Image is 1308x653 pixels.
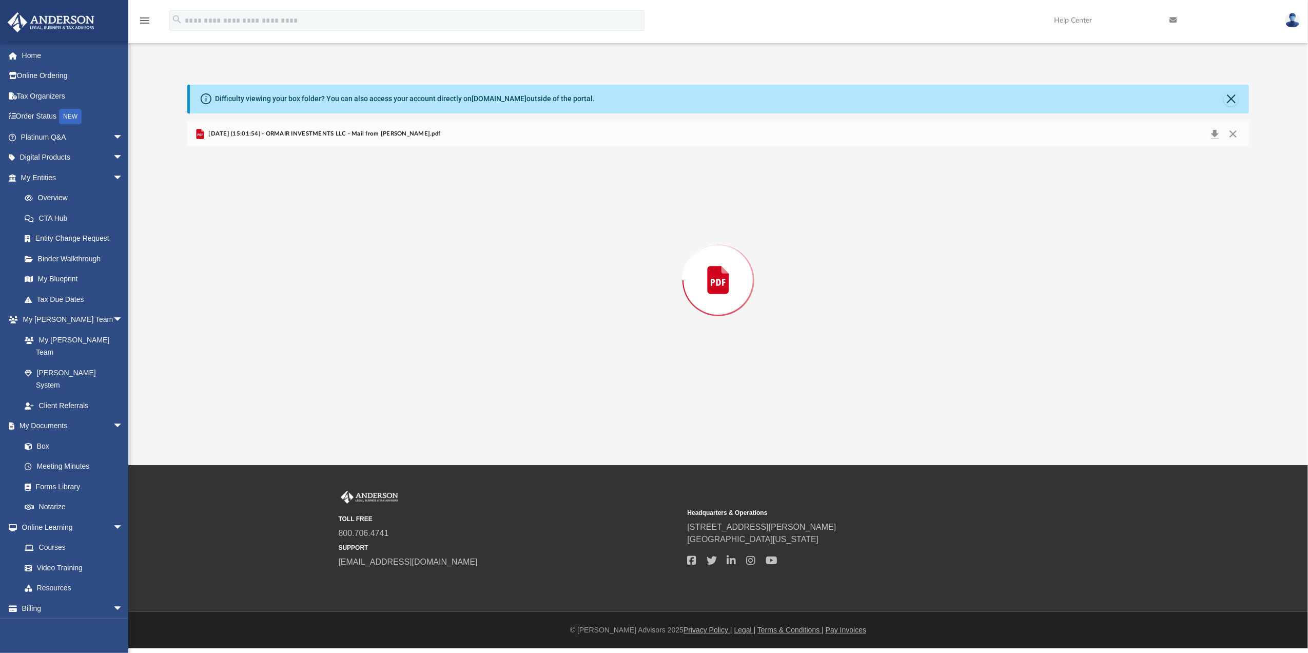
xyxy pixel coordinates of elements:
div: Difficulty viewing your box folder? You can also access your account directly on outside of the p... [215,93,595,104]
small: Headquarters & Operations [688,508,1029,517]
a: Online Ordering [7,66,139,86]
a: Online Learningarrow_drop_down [7,517,133,537]
a: My Blueprint [14,269,133,290]
a: My [PERSON_NAME] Teamarrow_drop_down [7,310,133,330]
a: Box [14,436,128,456]
a: Entity Change Request [14,228,139,249]
a: Binder Walkthrough [14,248,139,269]
button: Download [1205,127,1224,141]
span: arrow_drop_down [113,517,133,538]
a: Privacy Policy | [684,626,732,634]
a: Terms & Conditions | [757,626,824,634]
a: [GEOGRAPHIC_DATA][US_STATE] [688,535,819,544]
div: © [PERSON_NAME] Advisors 2025 [128,625,1308,636]
a: Platinum Q&Aarrow_drop_down [7,127,139,147]
small: TOLL FREE [339,514,680,524]
a: [STREET_ADDRESS][PERSON_NAME] [688,523,836,531]
a: Courses [14,537,133,558]
a: 800.706.4741 [339,529,389,537]
a: CTA Hub [14,208,139,228]
span: arrow_drop_down [113,310,133,331]
span: arrow_drop_down [113,147,133,168]
img: User Pic [1285,13,1300,28]
a: Overview [14,188,139,208]
a: Tax Due Dates [14,289,139,310]
a: Resources [14,578,133,599]
span: [DATE] (15:01:54) - ORMAIR INVESTMENTS LLC - Mail from [PERSON_NAME].pdf [206,129,440,139]
a: Video Training [14,558,128,578]
a: Events Calendar [7,619,139,639]
a: Client Referrals [14,395,133,416]
div: NEW [59,109,82,124]
a: Meeting Minutes [14,456,133,477]
button: Close [1224,127,1242,141]
span: arrow_drop_down [113,127,133,148]
a: Order StatusNEW [7,106,139,127]
span: arrow_drop_down [113,416,133,437]
a: [EMAIL_ADDRESS][DOMAIN_NAME] [339,558,478,566]
i: search [171,14,183,25]
a: menu [139,20,151,27]
a: Home [7,45,139,66]
a: My [PERSON_NAME] Team [14,330,128,362]
small: SUPPORT [339,543,680,552]
a: My Entitiesarrow_drop_down [7,167,139,188]
a: Billingarrow_drop_down [7,598,139,619]
a: Notarize [14,497,133,517]
span: arrow_drop_down [113,598,133,619]
a: [PERSON_NAME] System [14,362,133,395]
a: Forms Library [14,476,128,497]
a: Tax Organizers [7,86,139,106]
img: Anderson Advisors Platinum Portal [5,12,97,32]
img: Anderson Advisors Platinum Portal [339,491,400,504]
a: Digital Productsarrow_drop_down [7,147,139,168]
i: menu [139,14,151,27]
button: Close [1224,92,1238,106]
a: [DOMAIN_NAME] [472,94,526,103]
a: My Documentsarrow_drop_down [7,416,133,436]
a: Pay Invoices [826,626,866,634]
a: Legal | [734,626,756,634]
span: arrow_drop_down [113,167,133,188]
div: Preview [187,121,1249,413]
